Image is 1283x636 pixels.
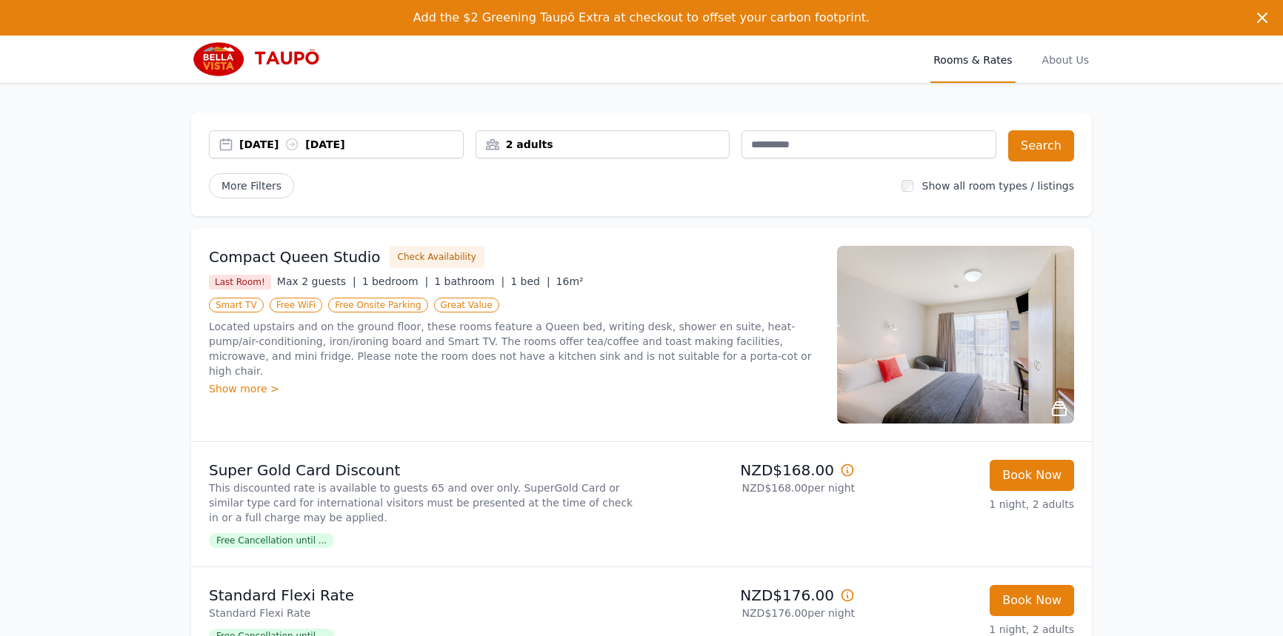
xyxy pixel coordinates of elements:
label: Show all room types / listings [922,180,1074,192]
span: More Filters [209,173,294,198]
p: NZD$168.00 [647,460,855,481]
p: Located upstairs and on the ground floor, these rooms feature a Queen bed, writing desk, shower e... [209,319,819,378]
p: Super Gold Card Discount [209,460,636,481]
p: NZD$168.00 per night [647,481,855,495]
div: Show more > [209,381,819,396]
span: Smart TV [209,298,264,312]
div: 2 adults [476,137,730,152]
img: Bella Vista Taupo [191,41,334,77]
span: 1 bathroom | [434,275,504,287]
button: Book Now [990,585,1074,616]
span: 1 bedroom | [362,275,429,287]
button: Search [1008,130,1074,161]
p: Standard Flexi Rate [209,606,636,620]
span: Max 2 guests | [277,275,356,287]
span: Free WiFi [270,298,323,312]
span: Free Cancellation until ... [209,533,334,548]
p: Standard Flexi Rate [209,585,636,606]
span: 16m² [556,275,584,287]
span: Add the $2 Greening Taupō Extra at checkout to offset your carbon footprint. [413,10,870,24]
p: NZD$176.00 per night [647,606,855,620]
span: Great Value [434,298,499,312]
h3: Compact Queen Studio [209,247,381,267]
button: Check Availability [390,246,484,268]
a: About Us [1039,36,1092,83]
span: Free Onsite Parking [328,298,427,312]
div: [DATE] [DATE] [239,137,463,152]
p: This discounted rate is available to guests 65 and over only. SuperGold Card or similar type card... [209,481,636,525]
span: Last Room! [209,275,271,289]
span: 1 bed | [510,275,550,287]
button: Book Now [990,460,1074,491]
a: Rooms & Rates [930,36,1015,83]
p: 1 night, 2 adults [867,497,1074,512]
p: NZD$176.00 [647,585,855,606]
